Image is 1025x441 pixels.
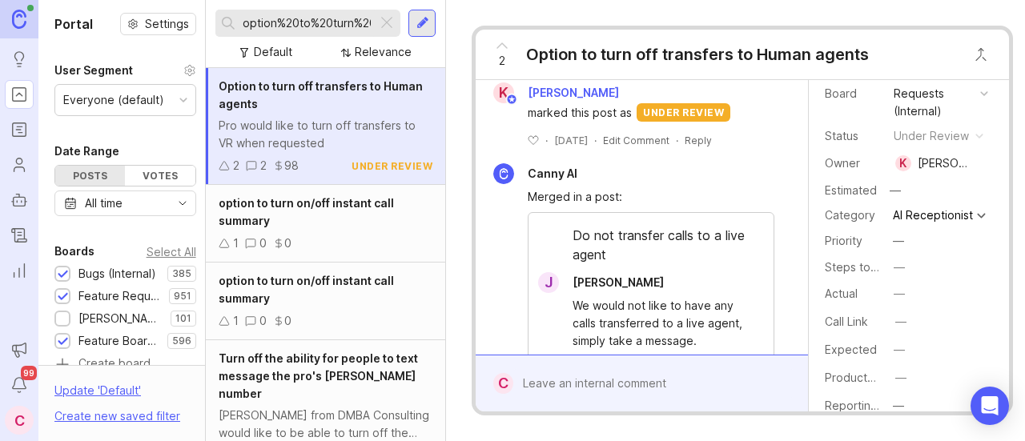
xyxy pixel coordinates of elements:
div: Create new saved filter [54,407,180,425]
div: Default [254,43,292,61]
img: Canny AI [493,163,514,184]
div: under review [352,159,432,173]
button: Close button [965,38,997,70]
div: Category [825,206,881,224]
div: 0 [259,235,267,252]
div: User Segment [54,61,133,80]
div: AI Receptionist [893,210,973,221]
button: Steps to Reproduce [889,257,910,278]
span: option to turn on/off instant call summary [219,196,394,227]
div: — [893,397,904,415]
div: Boards [54,242,94,261]
div: Update ' Default ' [54,382,141,407]
span: 99 [21,366,37,380]
span: option to turn on/off instant call summary [219,274,394,305]
div: Edit Comment [603,134,669,147]
div: Posts [55,166,125,186]
div: · [545,134,548,147]
div: 0 [284,235,291,252]
a: Create board [54,358,196,372]
div: Feature Requests (Internal) [894,67,974,120]
p: 596 [172,335,191,347]
div: 0 [259,312,267,330]
div: C [493,373,512,394]
button: C [5,406,34,435]
div: 1 [233,235,239,252]
button: Actual [889,283,910,304]
div: — [893,232,904,250]
span: marked this post as [528,104,632,122]
label: Steps to Reproduce [825,260,934,274]
div: · [594,134,597,147]
div: Relevance [355,43,412,61]
div: [PERSON_NAME] [918,154,974,172]
a: Users [5,150,34,179]
span: 2 [499,52,505,70]
span: [PERSON_NAME] [528,84,619,102]
button: Expected [889,339,910,360]
button: Announcements [5,335,34,364]
div: — [895,313,906,331]
div: Board [825,85,881,102]
div: Pro would like to turn off transfers to VR when requested [219,117,432,152]
button: ProductboardID [890,367,911,388]
label: ProductboardID [825,371,910,384]
div: 2 [233,157,239,174]
div: Date Range [54,142,119,161]
div: K [895,155,911,171]
span: Option to turn off transfers to Human agents [219,79,423,110]
a: Ideas [5,45,34,74]
div: · [676,134,678,147]
div: Status [825,127,881,145]
div: Open Intercom Messenger [971,387,1009,425]
span: Canny AI [528,166,577,180]
span: Settings [145,16,189,32]
div: Estimated [825,185,877,196]
div: Votes [125,166,195,186]
a: J[PERSON_NAME] [529,272,677,293]
button: Call Link [890,311,911,332]
div: Option to turn off transfers to Human agents [526,43,869,66]
div: 2 [260,157,267,174]
a: option to turn on/off instant call summary100 [206,185,445,263]
div: Select All [147,247,196,256]
div: 1 [233,312,239,330]
div: [PERSON_NAME] (Public) [78,310,163,327]
div: Everyone (default) [63,91,164,109]
p: 951 [174,290,191,303]
div: — [894,259,905,276]
div: Feature Requests (Internal) [78,287,161,305]
a: Portal [5,80,34,109]
button: Settings [120,13,196,35]
div: Bugs (Internal) [78,265,156,283]
a: Changelog [5,221,34,250]
a: K[PERSON_NAME] [484,82,624,103]
svg: toggle icon [170,197,195,210]
div: under review [894,127,969,145]
div: Merged in a post: [528,188,774,206]
div: — [895,369,906,387]
label: Call Link [825,315,868,328]
div: — [894,341,905,359]
h1: Portal [54,14,93,34]
div: Feature Board Sandbox [DATE] [78,332,159,350]
div: J [538,272,559,293]
label: Reporting Team [825,399,910,412]
a: Autopilot [5,186,34,214]
label: Actual [825,287,858,300]
div: Owner [825,154,881,172]
img: member badge [506,94,518,106]
a: Option to turn off transfers to Human agentsPro would like to turn off transfers to VR when reque... [206,68,445,185]
span: Turn off the ability for people to text message the pro's [PERSON_NAME] number [219,351,418,400]
label: Priority [825,234,862,247]
a: Roadmaps [5,115,34,144]
div: under review [637,103,730,122]
div: Reply [685,134,712,147]
time: [DATE] [554,134,588,146]
div: K [493,82,514,103]
div: Do not transfer calls to a live agent [529,226,773,272]
input: Search... [243,14,371,32]
div: 98 [284,157,299,174]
